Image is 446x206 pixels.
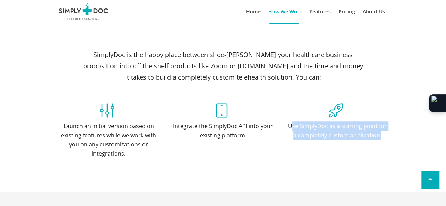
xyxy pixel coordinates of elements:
[82,49,364,83] h3: SimplyDoc is the happy place between shoe-[PERSON_NAME] your healthcare business proposition into...
[61,121,156,158] h3: Launch an initial version based on existing features while we work with you on any customizations...
[286,121,389,140] h3: Use SimplyDoc as a starting point for a completely custom application.
[310,8,331,15] span: Features
[268,8,302,15] span: How We Work
[431,96,444,110] img: Extension Icon
[57,3,109,20] img: SimplyDoc
[172,121,274,140] h3: Integrate the SimplyDoc API into your existing platform.
[363,8,385,15] span: About Us
[246,8,261,15] span: Home
[338,8,355,15] span: Pricing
